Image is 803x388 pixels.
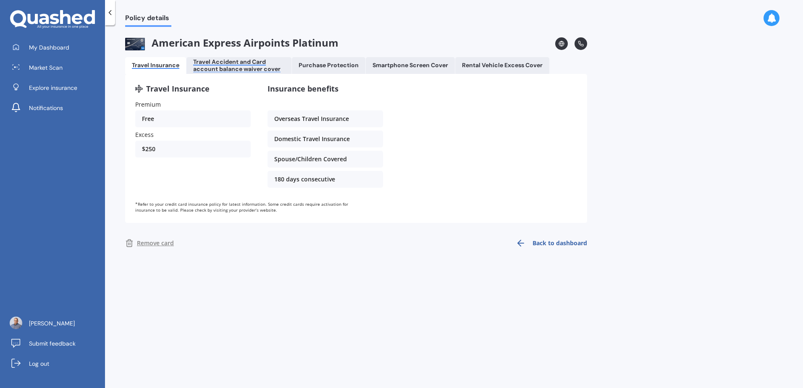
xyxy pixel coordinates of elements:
div: Rental Vehicle Excess Cover [462,62,543,69]
span: My Dashboard [29,43,69,52]
h3: Insurance benefits [268,84,383,94]
a: Market Scan [6,59,105,76]
span: Market Scan [29,63,63,72]
span: Notifications [29,104,63,112]
a: Back to dashboard [511,233,587,253]
span: Explore insurance [29,84,77,92]
a: Explore insurance [6,79,105,96]
div: Overseas Travel Insurance [268,110,383,127]
a: Log out [6,355,105,372]
div: Domestic Travel Insurance [268,131,383,147]
div: $250 [135,141,251,157]
a: Notifications [6,100,105,116]
div: 180 days consecutive [268,171,383,188]
img: ACg8ocIyarydB0anq_jjP0prZsoD-uLPLMQmyd-69yTMGtwVi_fQup9BBQ=s96-c [10,317,22,329]
div: Free [135,110,251,127]
div: Purchase Protection [299,62,359,69]
span: Policy details [125,14,171,25]
div: Spouse/Children Covered [268,151,383,168]
button: Remove card [125,233,179,253]
a: [PERSON_NAME] [6,315,105,332]
div: Excess [135,131,251,139]
a: Submit feedback [6,335,105,352]
span: [PERSON_NAME] [29,319,75,328]
span: Submit feedback [29,339,76,348]
div: Smartphone Screen Cover [373,62,448,69]
div: Travel Insurance [132,62,179,69]
a: My Dashboard [6,39,105,56]
span: Travel Insurance [146,84,210,94]
img: airpoints_plat_di_no_cm_480x304_1.png [125,38,145,50]
span: American Express Airpoints Platinum [125,37,339,50]
div: Premium [135,100,251,109]
span: Log out [29,359,49,368]
div: Travel Accident and Card account balance waiver cover [193,58,285,73]
div: *Refer to your credit card insurance policy for latest information. Some credit cards require act... [135,201,366,213]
